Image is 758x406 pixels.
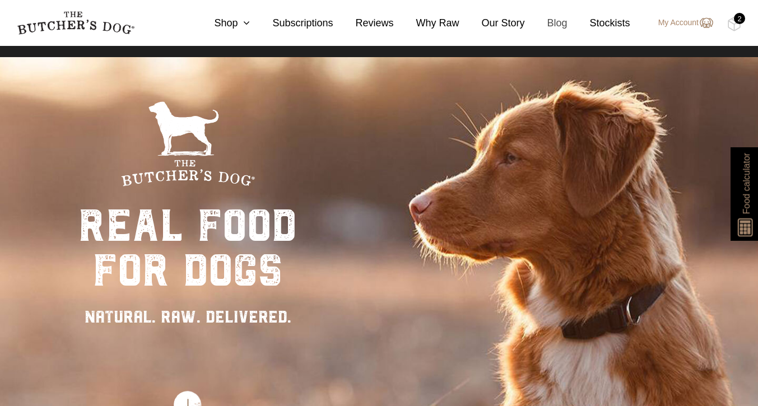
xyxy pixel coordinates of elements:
[647,16,713,30] a: My Account
[568,16,630,31] a: Stockists
[250,16,333,31] a: Subscriptions
[394,16,459,31] a: Why Raw
[525,16,568,31] a: Blog
[78,304,297,329] div: NATURAL. RAW. DELIVERED.
[740,153,753,214] span: Food calculator
[727,17,741,31] img: TBD_Cart-Full.png
[192,16,250,31] a: Shop
[459,16,525,31] a: Our Story
[333,16,393,31] a: Reviews
[734,13,745,24] div: 2
[78,203,297,293] div: real food for dogs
